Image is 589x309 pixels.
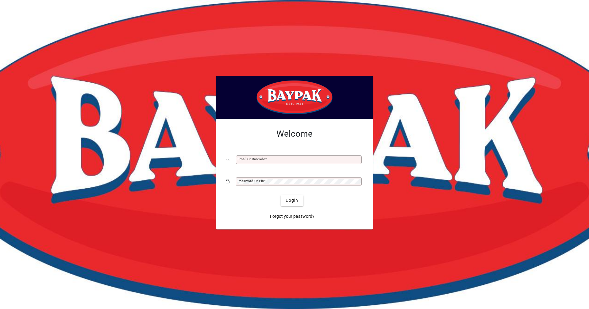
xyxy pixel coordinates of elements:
[237,157,265,161] mat-label: Email or Barcode
[226,129,363,139] h2: Welcome
[270,213,314,220] span: Forgot your password?
[268,211,317,222] a: Forgot your password?
[281,195,303,206] button: Login
[237,179,264,183] mat-label: Password or Pin
[286,197,298,204] span: Login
